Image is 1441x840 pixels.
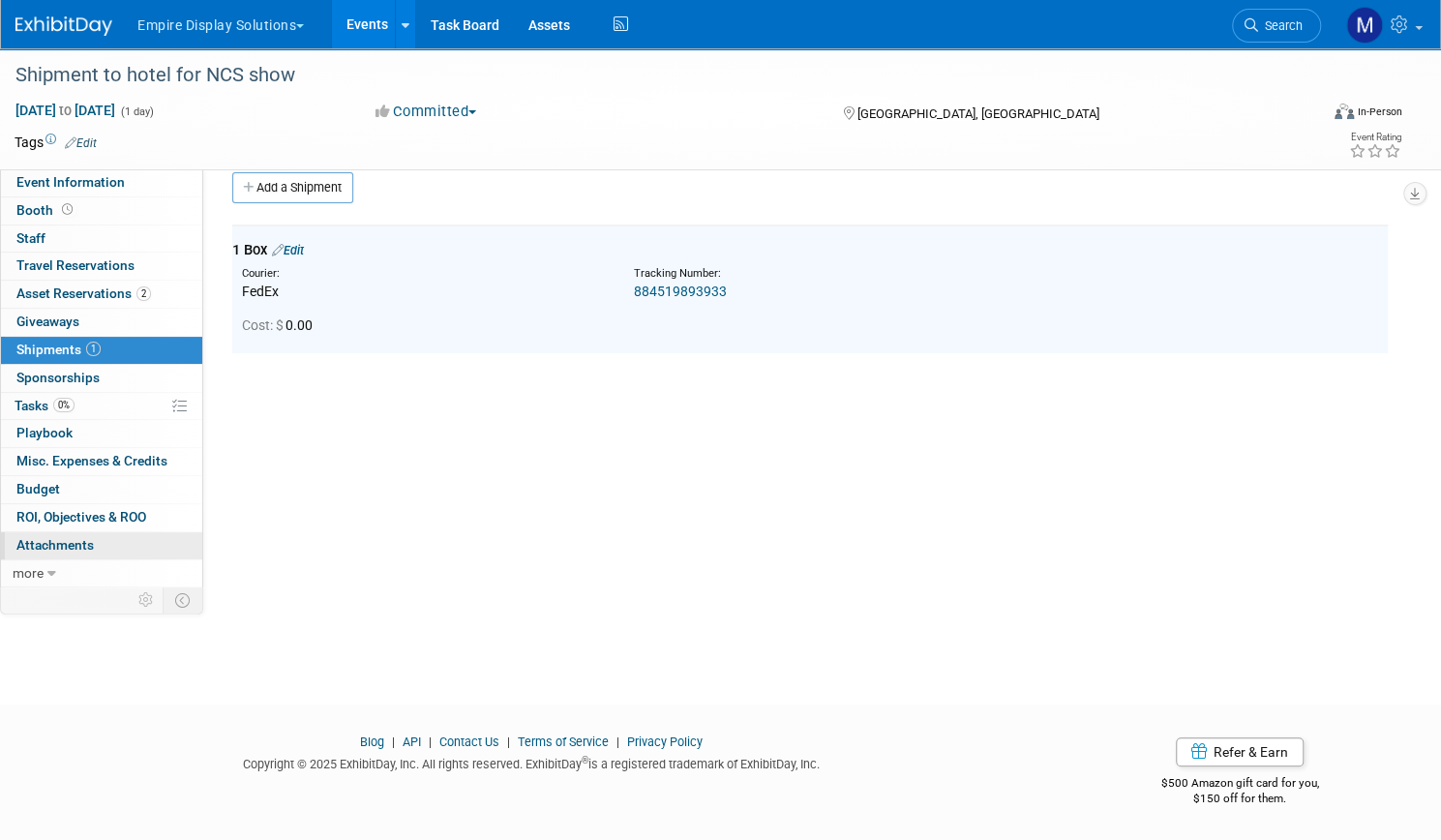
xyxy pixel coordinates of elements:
[1,532,202,559] a: Attachments
[136,286,151,301] span: 2
[15,133,97,152] td: Tags
[502,735,515,749] span: |
[164,587,203,613] td: Toggle Event Tabs
[16,425,73,440] span: Playbook
[1232,9,1321,43] a: Search
[518,735,609,749] a: Terms of Service
[15,102,116,119] span: [DATE] [DATE]
[369,102,484,122] button: Committed
[1335,104,1354,119] img: Format-Inperson.png
[130,587,164,613] td: Personalize Event Tab Strip
[1077,791,1402,807] div: $150 off for them.
[232,172,353,203] a: Add a Shipment
[1077,763,1402,807] div: $500 Amazon gift card for you,
[360,735,384,749] a: Blog
[857,106,1099,121] span: [GEOGRAPHIC_DATA], [GEOGRAPHIC_DATA]
[15,398,75,413] span: Tasks
[634,266,1095,282] div: Tracking Number:
[16,202,76,218] span: Booth
[242,282,605,301] div: FedEx
[272,243,304,257] a: Edit
[15,16,112,36] img: ExhibitDay
[232,240,1388,260] div: 1 Box
[1,476,202,503] a: Budget
[53,398,75,412] span: 0%
[1,560,202,587] a: more
[13,565,44,581] span: more
[242,266,605,282] div: Courier:
[1,309,202,336] a: Giveaways
[1,448,202,475] a: Misc. Expenses & Credits
[424,735,436,749] span: |
[16,481,60,496] span: Budget
[1357,105,1402,119] div: In-Person
[1,365,202,392] a: Sponsorships
[1349,133,1401,142] div: Event Rating
[1,225,202,253] a: Staff
[1,420,202,447] a: Playbook
[9,58,1284,93] div: Shipment to hotel for NCS show
[16,257,135,273] span: Travel Reservations
[16,509,146,525] span: ROI, Objectives & ROO
[1,281,202,308] a: Asset Reservations2
[1195,101,1402,130] div: Event Format
[86,342,101,356] span: 1
[1,393,202,420] a: Tasks0%
[65,136,97,150] a: Edit
[16,230,45,246] span: Staff
[16,370,100,385] span: Sponsorships
[1,504,202,531] a: ROI, Objectives & ROO
[242,317,320,333] span: 0.00
[1,169,202,196] a: Event Information
[439,735,499,749] a: Contact Us
[58,202,76,217] span: Booth not reserved yet
[56,103,75,118] span: to
[1346,7,1383,44] img: Matt h
[582,755,588,765] sup: ®
[1,197,202,225] a: Booth
[403,735,421,749] a: API
[627,735,703,749] a: Privacy Policy
[16,285,151,301] span: Asset Reservations
[16,537,94,553] span: Attachments
[16,174,125,190] span: Event Information
[612,735,624,749] span: |
[1258,18,1303,33] span: Search
[1,253,202,280] a: Travel Reservations
[16,453,167,468] span: Misc. Expenses & Credits
[16,314,79,329] span: Giveaways
[634,284,727,299] a: 884519893933
[15,751,1048,773] div: Copyright © 2025 ExhibitDay, Inc. All rights reserved. ExhibitDay is a registered trademark of Ex...
[1176,737,1304,766] a: Refer & Earn
[1,337,202,364] a: Shipments1
[387,735,400,749] span: |
[242,317,285,333] span: Cost: $
[119,105,154,118] span: (1 day)
[16,342,101,357] span: Shipments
